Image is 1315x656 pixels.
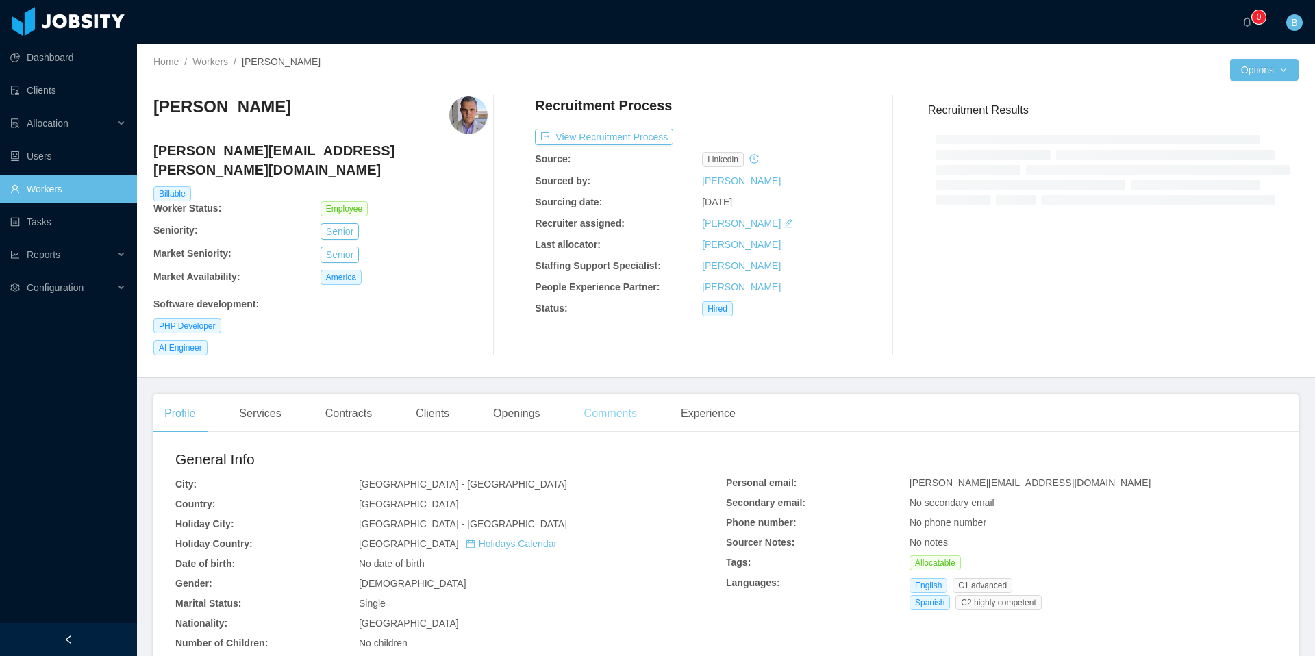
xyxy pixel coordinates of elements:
b: Phone number: [726,517,797,528]
a: [PERSON_NAME] [702,239,781,250]
span: linkedin [702,152,744,167]
span: No phone number [910,517,986,528]
i: icon: history [749,154,759,164]
b: Status: [535,303,567,314]
div: Experience [670,394,747,433]
span: Reports [27,249,60,260]
i: icon: setting [10,283,20,292]
a: [PERSON_NAME] [702,281,781,292]
span: [GEOGRAPHIC_DATA] [359,538,557,549]
div: Comments [573,394,648,433]
a: [PERSON_NAME] [702,175,781,186]
a: icon: userWorkers [10,175,126,203]
b: Source: [535,153,571,164]
span: No date of birth [359,558,425,569]
b: Market Seniority: [153,248,231,259]
button: icon: exportView Recruitment Process [535,129,673,145]
span: [GEOGRAPHIC_DATA] - [GEOGRAPHIC_DATA] [359,479,567,490]
b: City: [175,479,197,490]
b: Personal email: [726,477,797,488]
span: C1 advanced [953,578,1012,593]
h3: [PERSON_NAME] [153,96,291,118]
span: Allocatable [910,555,961,570]
i: icon: bell [1242,17,1252,27]
img: 444b9660-ae90-11eb-b45c-97e1dae19e9f_686d27e97a5ab-400w.png [449,96,488,134]
span: AI Engineer [153,340,208,355]
span: [DATE] [702,197,732,207]
b: Market Availability: [153,271,240,282]
b: Tags: [726,557,751,568]
a: icon: exportView Recruitment Process [535,131,673,142]
a: icon: pie-chartDashboard [10,44,126,71]
div: Contracts [314,394,383,433]
span: / [234,56,236,67]
b: People Experience Partner: [535,281,660,292]
div: Profile [153,394,206,433]
b: Sourcing date: [535,197,602,207]
span: Hired [702,301,733,316]
span: [GEOGRAPHIC_DATA] [359,499,459,509]
span: Spanish [910,595,950,610]
b: Seniority: [153,225,198,236]
b: Last allocator: [535,239,601,250]
button: Senior [321,223,359,240]
h3: Recruitment Results [928,101,1299,118]
span: [PERSON_NAME] [242,56,321,67]
div: Clients [405,394,460,433]
a: icon: robotUsers [10,142,126,170]
span: No secondary email [910,497,994,508]
i: icon: solution [10,118,20,128]
span: [GEOGRAPHIC_DATA] - [GEOGRAPHIC_DATA] [359,518,567,529]
h2: General Info [175,449,726,470]
span: Allocation [27,118,68,129]
b: Staffing Support Specialist: [535,260,661,271]
span: Configuration [27,282,84,293]
span: Billable [153,186,191,201]
button: Senior [321,247,359,263]
span: No notes [910,537,948,548]
span: PHP Developer [153,318,221,333]
i: icon: edit [784,218,793,228]
div: Openings [482,394,551,433]
span: Employee [321,201,368,216]
a: icon: profileTasks [10,208,126,236]
a: [PERSON_NAME] [702,218,781,229]
a: icon: calendarHolidays Calendar [466,538,557,549]
span: [PERSON_NAME][EMAIL_ADDRESS][DOMAIN_NAME] [910,477,1151,488]
b: Recruiter assigned: [535,218,625,229]
a: [PERSON_NAME] [702,260,781,271]
i: icon: calendar [466,539,475,548]
div: Services [228,394,292,433]
b: Worker Status: [153,203,221,214]
h4: [PERSON_NAME][EMAIL_ADDRESS][PERSON_NAME][DOMAIN_NAME] [153,141,488,179]
sup: 0 [1252,10,1266,24]
i: icon: line-chart [10,250,20,260]
a: Workers [192,56,228,67]
span: C2 highly competent [955,595,1041,610]
a: Home [153,56,179,67]
b: Holiday City: [175,518,234,529]
span: Single [359,598,386,609]
span: [DEMOGRAPHIC_DATA] [359,578,466,589]
b: Holiday Country: [175,538,253,549]
b: Gender: [175,578,212,589]
span: America [321,270,362,285]
b: Country: [175,499,215,509]
b: Number of Children: [175,638,268,648]
b: Sourced by: [535,175,590,186]
a: icon: auditClients [10,77,126,104]
span: No children [359,638,408,648]
b: Sourcer Notes: [726,537,794,548]
h4: Recruitment Process [535,96,672,115]
b: Nationality: [175,618,227,629]
b: Languages: [726,577,780,588]
button: Optionsicon: down [1230,59,1299,81]
span: / [184,56,187,67]
b: Software development : [153,299,259,310]
b: Date of birth: [175,558,235,569]
span: English [910,578,947,593]
span: B [1291,14,1297,31]
b: Marital Status: [175,598,241,609]
b: Secondary email: [726,497,805,508]
span: [GEOGRAPHIC_DATA] [359,618,459,629]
